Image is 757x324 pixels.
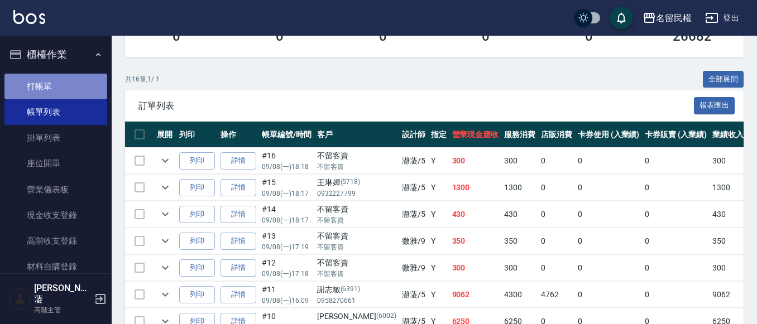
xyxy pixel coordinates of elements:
[4,177,107,202] a: 營業儀表板
[642,201,710,228] td: 0
[449,201,502,228] td: 430
[259,148,314,174] td: #16
[428,122,449,148] th: 指定
[221,259,256,277] a: 詳情
[710,175,746,201] td: 1300
[262,296,312,306] p: 09/08 (一) 16:09
[428,201,449,228] td: Y
[575,201,643,228] td: 0
[428,175,449,201] td: Y
[317,215,396,225] p: 不留客資
[179,152,215,170] button: 列印
[379,28,387,44] h3: 0
[710,255,746,281] td: 300
[428,255,449,281] td: Y
[399,228,428,254] td: 微雅 /9
[221,233,256,250] a: 詳情
[449,175,502,201] td: 1300
[538,282,575,308] td: 4762
[694,97,735,114] button: 報表匯出
[157,152,174,169] button: expand row
[4,74,107,99] a: 打帳單
[34,283,91,305] h5: [PERSON_NAME]蓤
[710,201,746,228] td: 430
[4,254,107,279] a: 材料自購登錄
[179,179,215,196] button: 列印
[4,202,107,228] a: 現金收支登錄
[4,40,107,69] button: 櫃檯作業
[642,148,710,174] td: 0
[673,28,712,44] h3: 26682
[501,255,538,281] td: 300
[221,286,256,303] a: 詳情
[710,148,746,174] td: 300
[376,311,396,322] p: (6002)
[276,28,284,44] h3: 0
[501,148,538,174] td: 300
[399,148,428,174] td: 瀞蓤 /5
[449,148,502,174] td: 300
[262,242,312,252] p: 09/08 (一) 17:19
[317,242,396,252] p: 不留客資
[125,74,160,84] p: 共 16 筆, 1 / 1
[501,175,538,201] td: 1300
[179,206,215,223] button: 列印
[4,228,107,254] a: 高階收支登錄
[138,100,694,112] span: 訂單列表
[317,162,396,172] p: 不留客資
[157,233,174,249] button: expand row
[317,177,396,188] div: 王琳嬋
[710,122,746,148] th: 業績收入
[399,175,428,201] td: 瀞蓤 /5
[176,122,218,148] th: 列印
[694,100,735,110] a: 報表匯出
[428,228,449,254] td: Y
[575,148,643,174] td: 0
[157,286,174,303] button: expand row
[259,255,314,281] td: #12
[642,122,710,148] th: 卡券販賣 (入業績)
[538,175,575,201] td: 0
[179,286,215,303] button: 列印
[4,125,107,151] a: 掛單列表
[154,122,176,148] th: 展開
[642,255,710,281] td: 0
[259,122,314,148] th: 帳單編號/時間
[4,99,107,125] a: 帳單列表
[4,151,107,176] a: 座位開單
[157,179,174,196] button: expand row
[656,11,692,25] div: 名留民權
[399,201,428,228] td: 瀞蓤 /5
[259,175,314,201] td: #15
[399,122,428,148] th: 設計師
[710,228,746,254] td: 350
[317,296,396,306] p: 0958270661
[449,255,502,281] td: 300
[221,152,256,170] a: 詳情
[538,148,575,174] td: 0
[610,7,633,29] button: save
[9,288,31,310] img: Person
[642,228,710,254] td: 0
[449,228,502,254] td: 350
[642,282,710,308] td: 0
[399,255,428,281] td: 微雅 /9
[585,28,593,44] h3: 0
[317,230,396,242] div: 不留客資
[449,282,502,308] td: 9062
[179,233,215,250] button: 列印
[501,282,538,308] td: 4300
[428,148,449,174] td: Y
[157,259,174,276] button: expand row
[575,255,643,281] td: 0
[314,122,399,148] th: 客戶
[449,122,502,148] th: 營業現金應收
[13,10,45,24] img: Logo
[482,28,490,44] h3: 0
[341,177,361,188] p: (5718)
[501,201,538,228] td: 430
[34,305,91,315] p: 高階主管
[538,255,575,281] td: 0
[575,122,643,148] th: 卡券使用 (入業績)
[501,228,538,254] td: 350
